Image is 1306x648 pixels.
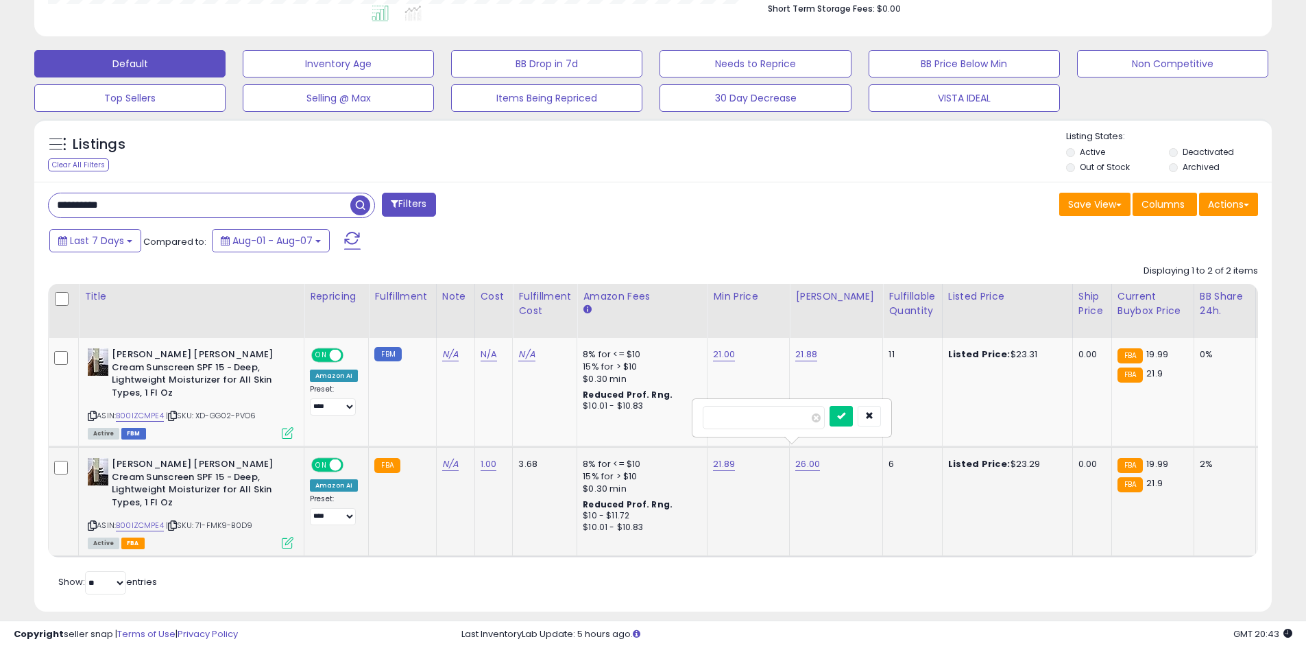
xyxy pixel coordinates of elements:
[442,457,459,471] a: N/A
[112,348,278,403] b: [PERSON_NAME] [PERSON_NAME] Cream Sunscreen SPF 15 - Deep, Lightweight Moisturizer for All Skin T...
[713,457,735,471] a: 21.89
[481,457,497,471] a: 1.00
[143,235,206,248] span: Compared to:
[461,628,1292,641] div: Last InventoryLab Update: 5 hours ago.
[869,50,1060,77] button: BB Price Below Min
[166,410,256,421] span: | SKU: XD-GG02-PVO6
[768,3,875,14] b: Short Term Storage Fees:
[178,627,238,640] a: Privacy Policy
[713,289,784,304] div: Min Price
[583,289,701,304] div: Amazon Fees
[48,158,109,171] div: Clear All Filters
[888,458,931,470] div: 6
[58,575,157,588] span: Show: entries
[310,479,358,492] div: Amazon AI
[948,457,1011,470] b: Listed Price:
[310,289,363,304] div: Repricing
[713,348,735,361] a: 21.00
[1080,146,1105,158] label: Active
[583,499,673,510] b: Reduced Prof. Rng.
[1078,348,1101,361] div: 0.00
[14,627,64,640] strong: Copyright
[1146,477,1163,490] span: 21.9
[1233,627,1292,640] span: 2025-08-17 20:43 GMT
[382,193,435,217] button: Filters
[1066,130,1272,143] p: Listing States:
[583,373,697,385] div: $0.30 min
[1078,458,1101,470] div: 0.00
[117,627,176,640] a: Terms of Use
[121,538,145,549] span: FBA
[1133,193,1197,216] button: Columns
[243,84,434,112] button: Selling @ Max
[88,348,293,437] div: ASIN:
[1078,289,1106,318] div: Ship Price
[1146,457,1168,470] span: 19.99
[1200,458,1245,470] div: 2%
[1183,146,1234,158] label: Deactivated
[583,389,673,400] b: Reduced Prof. Rng.
[948,458,1062,470] div: $23.29
[1117,368,1143,383] small: FBA
[583,458,697,470] div: 8% for <= $10
[313,459,330,471] span: ON
[869,84,1060,112] button: VISTA IDEAL
[88,538,119,549] span: All listings currently available for purchase on Amazon
[888,289,936,318] div: Fulfillable Quantity
[888,348,931,361] div: 11
[313,350,330,361] span: ON
[948,289,1067,304] div: Listed Price
[795,348,817,361] a: 21.88
[1141,197,1185,211] span: Columns
[583,348,697,361] div: 8% for <= $10
[1117,458,1143,473] small: FBA
[481,289,507,304] div: Cost
[518,458,566,470] div: 3.68
[583,483,697,495] div: $0.30 min
[84,289,298,304] div: Title
[442,289,469,304] div: Note
[1059,193,1130,216] button: Save View
[1146,367,1163,380] span: 21.9
[310,494,358,525] div: Preset:
[88,458,108,485] img: 41SRVl+HX-L._SL40_.jpg
[232,234,313,248] span: Aug-01 - Aug-07
[243,50,434,77] button: Inventory Age
[116,410,164,422] a: B00IZCMPE4
[795,289,877,304] div: [PERSON_NAME]
[518,348,535,361] a: N/A
[948,348,1011,361] b: Listed Price:
[583,304,591,316] small: Amazon Fees.
[481,348,497,361] a: N/A
[112,458,278,512] b: [PERSON_NAME] [PERSON_NAME] Cream Sunscreen SPF 15 - Deep, Lightweight Moisturizer for All Skin T...
[1080,161,1130,173] label: Out of Stock
[88,428,119,440] span: All listings currently available for purchase on Amazon
[70,234,124,248] span: Last 7 Days
[212,229,330,252] button: Aug-01 - Aug-07
[116,520,164,531] a: B00IZCMPE4
[374,347,401,361] small: FBM
[442,348,459,361] a: N/A
[88,348,108,376] img: 41SRVl+HX-L._SL40_.jpg
[660,84,851,112] button: 30 Day Decrease
[1200,289,1250,318] div: BB Share 24h.
[1183,161,1220,173] label: Archived
[34,84,226,112] button: Top Sellers
[948,348,1062,361] div: $23.31
[1117,477,1143,492] small: FBA
[34,50,226,77] button: Default
[583,400,697,412] div: $10.01 - $10.83
[1144,265,1258,278] div: Displaying 1 to 2 of 2 items
[49,229,141,252] button: Last 7 Days
[1200,348,1245,361] div: 0%
[583,470,697,483] div: 15% for > $10
[795,457,820,471] a: 26.00
[1077,50,1268,77] button: Non Competitive
[310,370,358,382] div: Amazon AI
[877,2,901,15] span: $0.00
[1146,348,1168,361] span: 19.99
[310,385,358,416] div: Preset:
[73,135,125,154] h5: Listings
[88,458,293,547] div: ASIN:
[583,361,697,373] div: 15% for > $10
